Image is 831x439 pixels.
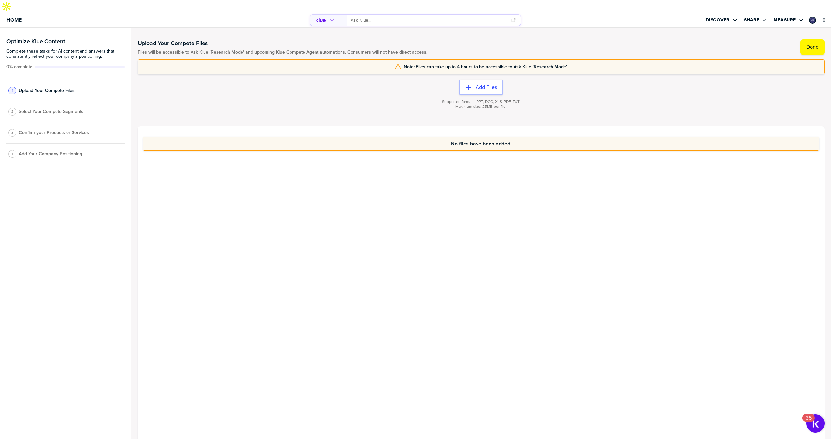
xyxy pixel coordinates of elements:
[19,109,83,114] span: Select Your Compete Segments
[6,38,125,44] h3: Optimize Klue Content
[6,49,125,59] span: Complete these tasks for AI content and answers that consistently reflect your company’s position...
[455,104,507,109] span: Maximum size: 25MB per file.
[19,151,82,157] span: Add Your Company Positioning
[459,80,503,95] button: Add Files
[6,64,32,69] span: Active
[810,17,815,23] img: 81709613e6d47e668214e01aa1beb66d-sml.png
[11,109,13,114] span: 2
[806,418,812,426] div: 35
[774,17,796,23] label: Measure
[442,99,520,104] span: Supported formats: PPT, DOC, XLS, PDF, TXT.
[351,15,507,26] input: Ask Klue...
[6,13,22,27] a: Home {{instance}}
[404,64,568,69] span: Note: Files can take up to 4 hours to be accessible to Ask Klue 'Research Mode'.
[138,50,427,55] span: Files will be accessible to Ask Klue 'Research Mode' and upcoming Klue Compete Agent automations....
[806,414,825,433] button: Open Resource Center, 35 new notifications
[744,17,760,23] label: Share
[451,141,512,146] span: No files have been added.
[743,13,768,27] button: Open Drop
[138,39,427,47] h1: Upload Your Compete Files
[800,39,825,55] button: Done
[808,16,817,24] a: Edit Profile
[773,13,804,27] button: Open Drop
[19,88,75,93] span: Upload Your Compete Files
[11,151,13,156] span: 4
[6,17,22,23] span: Home
[706,17,730,23] label: Discover
[806,44,819,50] label: Done
[11,130,13,135] span: 3
[12,88,13,93] span: 1
[476,84,497,91] label: Add Files
[809,17,816,24] div: Zach Russell
[705,13,738,27] button: Open Drop
[19,130,89,135] span: Confirm your Products or Services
